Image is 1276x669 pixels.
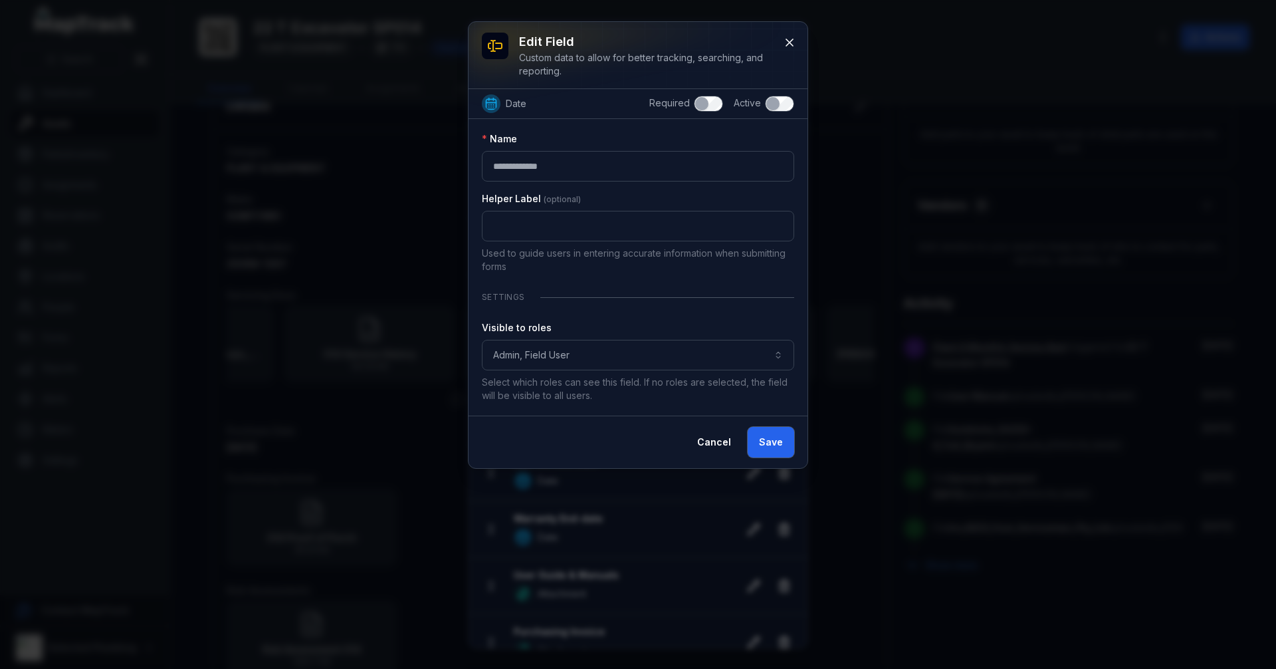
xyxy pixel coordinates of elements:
[649,97,690,108] span: Required
[482,151,794,182] input: :r23r:-form-item-label
[506,97,526,110] span: Date
[734,97,761,108] span: Active
[482,132,517,146] label: Name
[482,340,794,370] button: Admin, Field User
[686,427,742,458] button: Cancel
[519,33,773,51] h3: Edit field
[482,321,552,334] label: Visible to roles
[482,284,794,311] div: Settings
[482,247,794,273] p: Used to guide users in entering accurate information when submitting forms
[482,192,581,205] label: Helper Label
[519,51,773,78] div: Custom data to allow for better tracking, searching, and reporting.
[482,211,794,241] input: :r23s:-form-item-label
[482,376,794,402] p: Select which roles can see this field. If no roles are selected, the field will be visible to all...
[748,427,794,458] button: Save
